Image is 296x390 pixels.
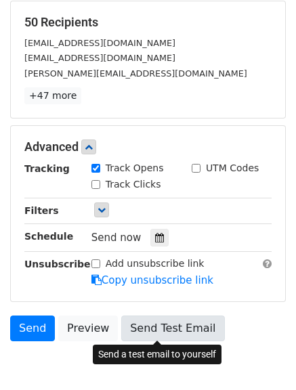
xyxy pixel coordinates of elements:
[91,274,213,286] a: Copy unsubscribe link
[24,139,272,154] h5: Advanced
[24,68,247,79] small: [PERSON_NAME][EMAIL_ADDRESS][DOMAIN_NAME]
[106,257,205,271] label: Add unsubscribe link
[24,205,59,216] strong: Filters
[24,259,91,269] strong: Unsubscribe
[24,163,70,174] strong: Tracking
[121,316,224,341] a: Send Test Email
[91,232,142,244] span: Send now
[24,53,175,63] small: [EMAIL_ADDRESS][DOMAIN_NAME]
[58,316,118,341] a: Preview
[24,15,272,30] h5: 50 Recipients
[106,161,164,175] label: Track Opens
[10,316,55,341] a: Send
[24,231,73,242] strong: Schedule
[24,87,81,104] a: +47 more
[93,345,221,364] div: Send a test email to yourself
[24,38,175,48] small: [EMAIL_ADDRESS][DOMAIN_NAME]
[106,177,161,192] label: Track Clicks
[228,325,296,390] iframe: Chat Widget
[206,161,259,175] label: UTM Codes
